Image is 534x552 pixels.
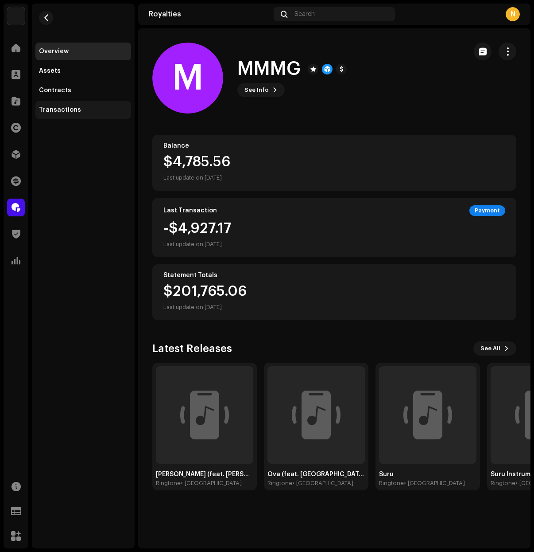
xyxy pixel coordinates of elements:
[506,7,520,21] div: N
[480,340,500,357] span: See All
[267,471,365,478] div: Ova (feat. [GEOGRAPHIC_DATA])
[292,480,353,487] div: • [GEOGRAPHIC_DATA]
[152,341,232,356] h3: Latest Releases
[39,48,69,55] div: Overview
[39,67,61,74] div: Assets
[163,207,217,214] div: Last Transaction
[163,239,232,250] div: Last update on [DATE]
[163,142,505,149] div: Balance
[163,172,230,183] div: Last update on [DATE]
[244,81,269,99] span: See Info
[7,7,25,25] img: 7951d5c0-dc3c-4d78-8e51-1b6de87acfd8
[163,302,247,313] div: Last update on [DATE]
[152,43,223,114] div: M
[152,264,516,320] re-o-card-value: Statement Totals
[149,11,270,18] div: Royalties
[237,59,301,79] h1: MMMG
[39,106,81,114] div: Transactions
[379,471,476,478] div: Suru
[294,11,315,18] span: Search
[491,480,515,487] div: Ringtone
[152,135,516,191] re-o-card-value: Balance
[404,480,465,487] div: • [GEOGRAPHIC_DATA]
[181,480,242,487] div: • [GEOGRAPHIC_DATA]
[35,43,131,60] re-m-nav-item: Overview
[35,62,131,80] re-m-nav-item: Assets
[473,341,516,356] button: See All
[156,471,253,478] div: [PERSON_NAME] (feat. [PERSON_NAME])
[156,480,181,487] div: Ringtone
[469,205,505,216] div: Payment
[163,272,505,279] div: Statement Totals
[379,480,404,487] div: Ringtone
[35,82,131,99] re-m-nav-item: Contracts
[237,83,285,97] button: See Info
[35,101,131,119] re-m-nav-item: Transactions
[267,480,292,487] div: Ringtone
[39,87,71,94] div: Contracts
